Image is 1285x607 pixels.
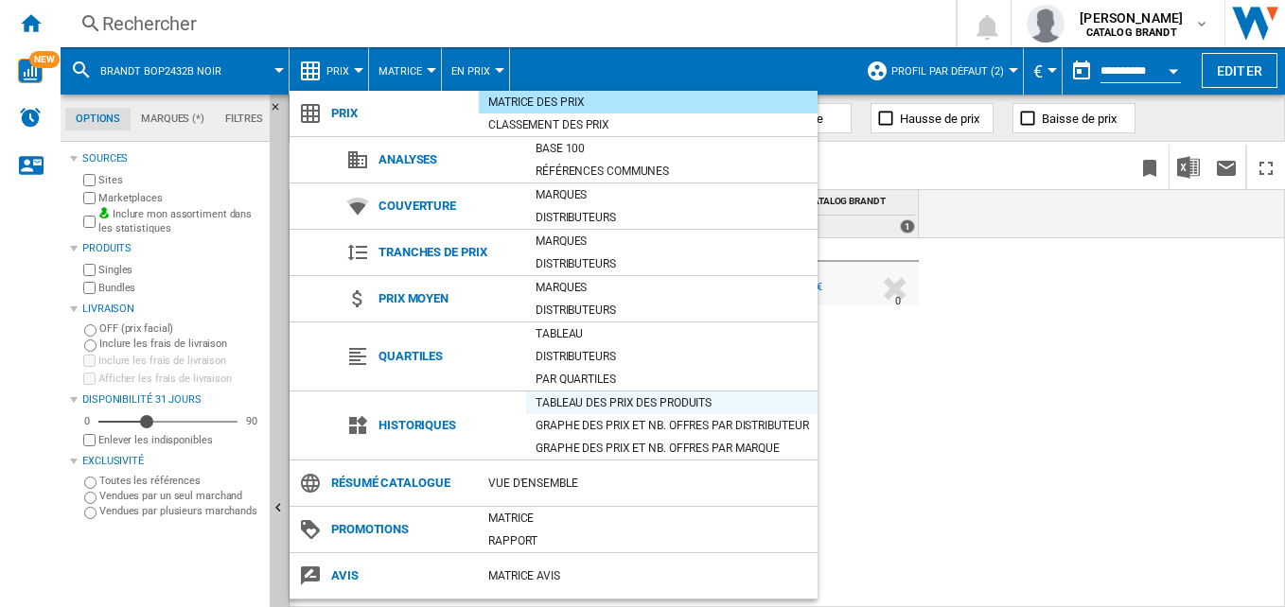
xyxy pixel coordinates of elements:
[479,566,818,585] div: Matrice AVIS
[369,193,526,219] span: Couverture
[369,286,526,312] span: Prix moyen
[526,301,818,320] div: Distributeurs
[526,347,818,366] div: Distributeurs
[479,531,818,550] div: Rapport
[479,474,818,493] div: Vue d'ensemble
[479,93,818,112] div: Matrice des prix
[526,254,818,273] div: Distributeurs
[526,208,818,227] div: Distributeurs
[526,393,818,412] div: Tableau des prix des produits
[322,563,479,589] span: Avis
[322,516,479,543] span: Promotions
[322,100,479,127] span: Prix
[526,370,818,389] div: Par quartiles
[526,162,818,181] div: Références communes
[526,324,818,343] div: Tableau
[369,412,526,439] span: Historiques
[526,185,818,204] div: Marques
[479,115,818,134] div: Classement des prix
[369,147,526,173] span: Analyses
[369,343,526,370] span: Quartiles
[526,416,818,435] div: Graphe des prix et nb. offres par distributeur
[526,232,818,251] div: Marques
[479,509,818,528] div: Matrice
[369,239,526,266] span: Tranches de prix
[526,439,818,458] div: Graphe des prix et nb. offres par marque
[526,278,818,297] div: Marques
[322,470,479,496] span: Résumé catalogue
[526,139,818,158] div: Base 100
